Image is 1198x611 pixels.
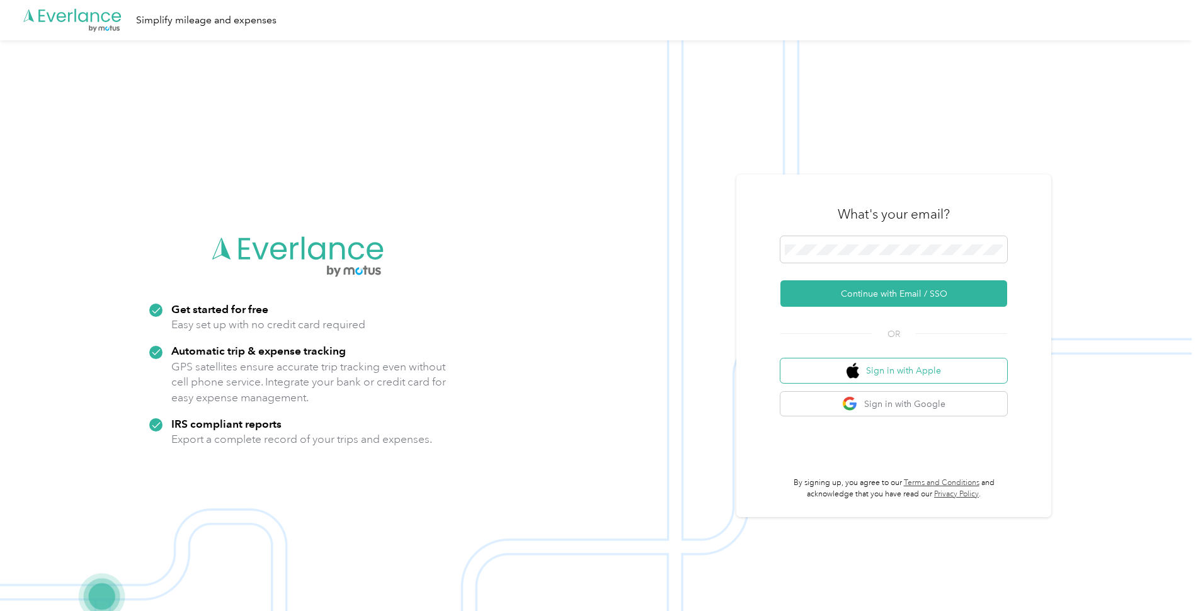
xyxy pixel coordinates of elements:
[780,392,1007,416] button: google logoSign in with Google
[171,431,432,447] p: Export a complete record of your trips and expenses.
[934,489,979,499] a: Privacy Policy
[171,417,282,430] strong: IRS compliant reports
[171,302,268,316] strong: Get started for free
[847,363,859,379] img: apple logo
[780,358,1007,383] button: apple logoSign in with Apple
[838,205,950,223] h3: What's your email?
[780,477,1007,500] p: By signing up, you agree to our and acknowledge that you have read our .
[842,396,858,412] img: google logo
[872,328,916,341] span: OR
[136,13,277,28] div: Simplify mileage and expenses
[171,359,447,406] p: GPS satellites ensure accurate trip tracking even without cell phone service. Integrate your bank...
[904,478,979,488] a: Terms and Conditions
[780,280,1007,307] button: Continue with Email / SSO
[171,344,346,357] strong: Automatic trip & expense tracking
[171,317,365,333] p: Easy set up with no credit card required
